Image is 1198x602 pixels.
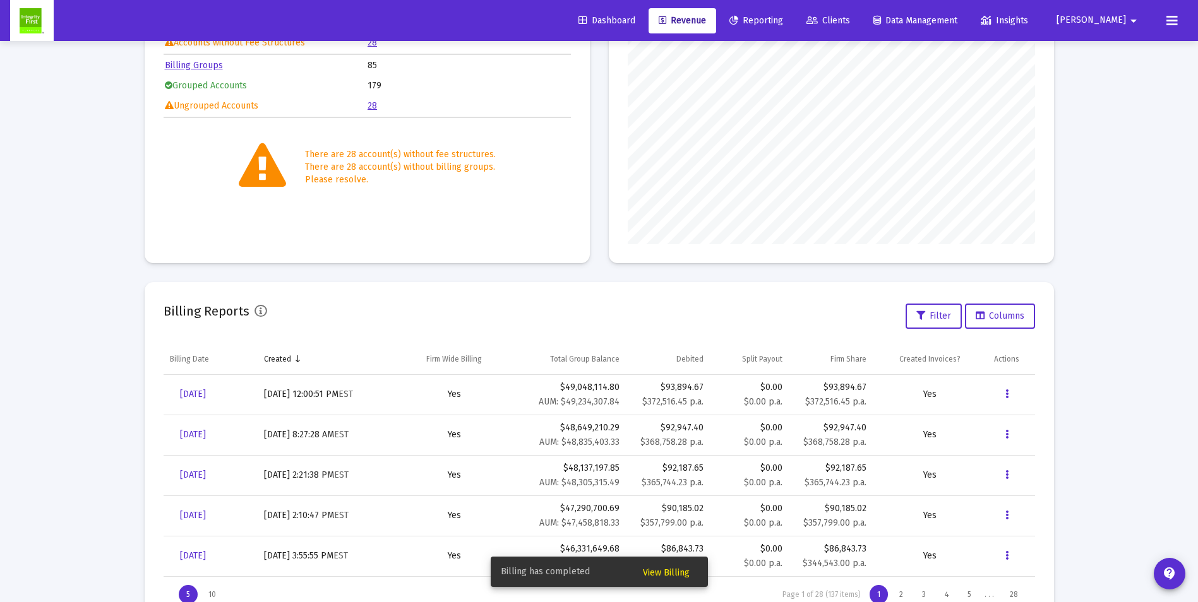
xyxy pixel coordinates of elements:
span: [DATE] [180,510,206,521]
td: Column Created [258,344,398,374]
img: Dashboard [20,8,44,33]
small: $365,744.23 p.a. [805,477,866,488]
div: $93,894.67 [795,381,866,394]
div: Created [264,354,291,364]
div: . . . [979,590,999,599]
button: Filter [906,304,962,329]
div: Yes [879,509,982,522]
small: AUM: $47,458,818.33 [539,517,620,528]
div: Please resolve. [305,174,496,186]
td: Column Firm Wide Billing [398,344,511,374]
mat-icon: contact_support [1162,566,1177,581]
small: EST [334,429,349,440]
div: [DATE] 12:00:51 PM [264,388,392,401]
small: AUM: $48,305,315.49 [539,477,620,488]
span: Dashboard [578,15,635,26]
span: Insights [981,15,1028,26]
a: Reporting [719,8,793,33]
div: Split Payout [742,354,782,364]
div: Yes [404,550,505,562]
td: Column Debited [626,344,709,374]
div: Yes [404,428,505,441]
div: Firm Wide Billing [426,354,482,364]
a: 28 [368,100,377,111]
small: $357,799.00 p.a. [803,517,866,528]
a: Dashboard [568,8,645,33]
span: Billing has completed [501,565,590,578]
div: [DATE] 2:10:47 PM [264,509,392,522]
span: [DATE] [180,389,206,399]
td: Column Split Payout [710,344,789,374]
span: [DATE] [180,429,206,440]
button: [PERSON_NAME] [1041,8,1156,33]
td: Column Actions [988,344,1034,374]
span: Revenue [659,15,706,26]
small: $368,758.28 p.a. [640,437,704,447]
a: Clients [796,8,860,33]
div: $92,187.65 [632,462,703,475]
a: [DATE] [170,463,216,488]
button: Columns [965,304,1035,329]
span: [PERSON_NAME] [1057,15,1126,26]
div: Billing Date [170,354,209,364]
span: View Billing [643,567,690,578]
td: Column Firm Share [789,344,872,374]
div: Yes [879,469,982,481]
small: EST [338,389,353,399]
div: There are 28 account(s) without billing groups. [305,161,496,174]
div: Yes [404,469,505,481]
small: $0.00 p.a. [744,477,782,488]
div: Yes [404,509,505,522]
button: View Billing [633,560,700,583]
small: $0.00 p.a. [744,437,782,447]
small: $0.00 p.a. [744,517,782,528]
a: Billing Groups [165,60,223,71]
div: $90,185.02 [795,502,866,515]
div: $92,187.65 [795,462,866,475]
a: [DATE] [170,422,216,447]
div: Yes [879,428,982,441]
small: $368,758.28 p.a. [803,437,866,447]
div: $0.00 [716,543,782,570]
div: Created Invoices? [899,354,961,364]
div: Total Group Balance [550,354,620,364]
a: Insights [971,8,1038,33]
h2: Billing Reports [164,301,249,321]
small: $0.00 p.a. [744,558,782,569]
div: [DATE] 2:21:38 PM [264,469,392,481]
span: [DATE] [180,469,206,480]
span: Reporting [729,15,783,26]
div: Page 1 of 28 (137 items) [782,590,861,599]
span: Data Management [873,15,957,26]
div: $0.00 [716,462,782,489]
small: $365,744.23 p.a. [642,477,704,488]
div: [DATE] 8:27:28 AM [264,428,392,441]
small: $0.00 p.a. [744,396,782,407]
div: $47,290,700.69 [517,502,620,529]
div: $90,185.02 [632,502,703,515]
div: $48,137,197.85 [517,462,620,489]
div: There are 28 account(s) without fee structures. [305,148,496,161]
small: EST [334,510,349,521]
td: Column Created Invoices? [873,344,988,374]
td: 85 [368,56,570,75]
div: Yes [879,388,982,401]
div: $0.00 [716,502,782,529]
small: $344,543.00 p.a. [803,558,866,569]
small: EST [333,550,348,561]
a: 28 [368,37,377,48]
a: Data Management [863,8,967,33]
td: 179 [368,76,570,95]
a: Revenue [649,8,716,33]
td: Column Billing Date [164,344,258,374]
small: AUM: $48,835,403.33 [539,437,620,447]
td: Grouped Accounts [165,76,367,95]
small: AUM: $49,234,307.84 [539,396,620,407]
td: Accounts without Fee Structures [165,33,367,52]
div: $86,843.73 [795,543,866,555]
span: Clients [806,15,850,26]
div: $49,048,114.80 [517,381,620,408]
small: EST [334,469,349,480]
mat-icon: arrow_drop_down [1126,8,1141,33]
span: Filter [916,310,951,321]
